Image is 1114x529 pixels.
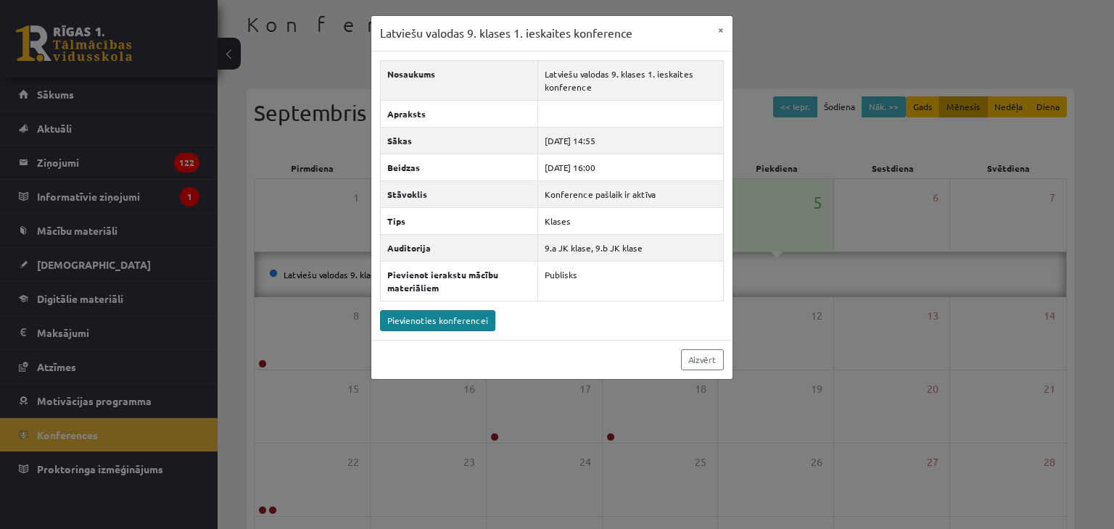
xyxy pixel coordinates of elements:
a: Aizvērt [681,349,724,370]
td: 9.a JK klase, 9.b JK klase [538,234,723,261]
td: Konference pašlaik ir aktīva [538,180,723,207]
th: Stāvoklis [380,180,538,207]
td: [DATE] 14:55 [538,127,723,154]
td: [DATE] 16:00 [538,154,723,180]
th: Beidzas [380,154,538,180]
th: Sākas [380,127,538,154]
th: Apraksts [380,100,538,127]
td: Latviešu valodas 9. klases 1. ieskaites konference [538,60,723,100]
td: Publisks [538,261,723,301]
button: × [709,16,733,43]
th: Tips [380,207,538,234]
h3: Latviešu valodas 9. klases 1. ieskaites konference [380,25,632,42]
a: Pievienoties konferencei [380,310,495,331]
th: Pievienot ierakstu mācību materiāliem [380,261,538,301]
th: Nosaukums [380,60,538,100]
th: Auditorija [380,234,538,261]
td: Klases [538,207,723,234]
